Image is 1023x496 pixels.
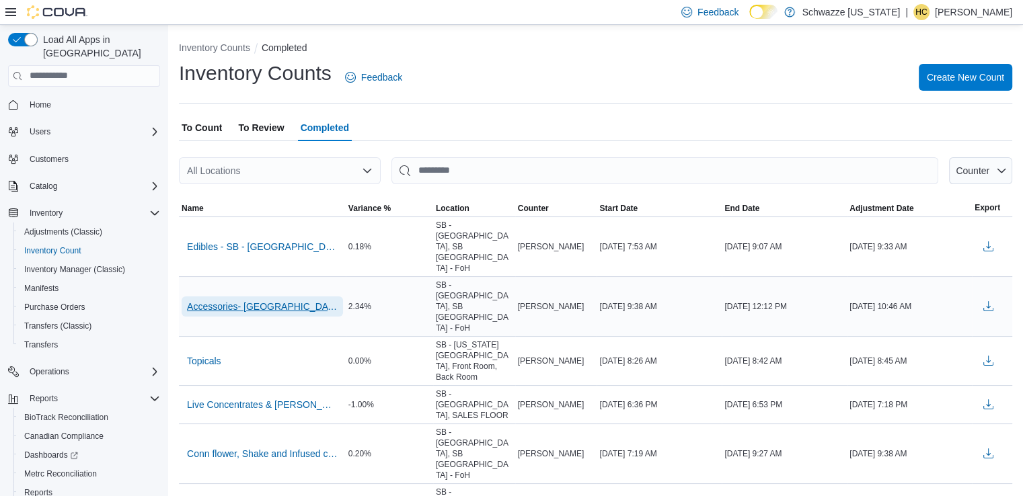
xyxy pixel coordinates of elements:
[346,298,433,315] div: 2.34%
[30,99,51,110] span: Home
[30,126,50,137] span: Users
[262,42,307,53] button: Completed
[179,42,250,53] button: Inventory Counts
[187,240,338,253] span: Edibles - SB - [GEOGRAPHIC_DATA]
[749,5,778,19] input: Dark Mode
[24,283,59,294] span: Manifests
[597,298,722,315] div: [DATE] 9:38 AM
[24,245,81,256] span: Inventory Count
[30,154,69,165] span: Customers
[433,277,515,336] div: SB - [GEOGRAPHIC_DATA], SB [GEOGRAPHIC_DATA] - FoH
[13,260,165,279] button: Inventory Manager (Classic)
[24,151,74,167] a: Customers
[13,464,165,483] button: Metrc Reconciliation
[24,468,97,479] span: Metrc Reconciliation
[935,4,1012,20] p: [PERSON_NAME]
[956,165,989,176] span: Counter
[722,397,847,413] div: [DATE] 6:53 PM
[24,97,56,113] a: Home
[3,95,165,114] button: Home
[24,264,125,275] span: Inventory Manager (Classic)
[724,203,759,214] span: End Date
[597,200,722,216] button: Start Date
[19,337,160,353] span: Transfers
[24,178,160,194] span: Catalog
[340,64,408,91] a: Feedback
[919,64,1012,91] button: Create New Count
[518,301,584,312] span: [PERSON_NAME]
[19,466,102,482] a: Metrc Reconciliation
[19,428,109,444] a: Canadian Compliance
[30,393,58,404] span: Reports
[13,298,165,317] button: Purchase Orders
[3,362,165,381] button: Operations
[433,337,515,385] div: SB - [US_STATE][GEOGRAPHIC_DATA], Front Room, Back Room
[182,237,343,257] button: Edibles - SB - [GEOGRAPHIC_DATA]
[24,302,85,313] span: Purchase Orders
[975,202,1000,213] span: Export
[19,224,160,240] span: Adjustments (Classic)
[187,447,338,460] span: Conn flower, Shake and Infused cones - SB - [GEOGRAPHIC_DATA]
[182,395,343,415] button: Live Concentrates & [PERSON_NAME]
[847,298,972,315] div: [DATE] 10:46 AM
[19,447,83,463] a: Dashboards
[24,96,160,113] span: Home
[915,4,927,20] span: HC
[182,203,204,214] span: Name
[24,124,160,140] span: Users
[518,448,584,459] span: [PERSON_NAME]
[913,4,930,20] div: Holly Carpenter
[19,466,160,482] span: Metrc Reconciliation
[722,353,847,369] div: [DATE] 8:42 AM
[24,364,75,380] button: Operations
[30,208,63,218] span: Inventory
[24,124,56,140] button: Users
[3,204,165,222] button: Inventory
[182,296,343,317] button: Accessories- [GEOGRAPHIC_DATA] - SB - [GEOGRAPHIC_DATA]
[697,5,738,19] span: Feedback
[238,114,284,141] span: To Review
[30,181,57,192] span: Catalog
[518,241,584,252] span: [PERSON_NAME]
[749,19,750,19] span: Dark Mode
[722,446,847,462] div: [DATE] 9:27 AM
[19,409,114,425] a: BioTrack Reconciliation
[597,397,722,413] div: [DATE] 6:36 PM
[182,351,227,371] button: Topicals
[597,239,722,255] div: [DATE] 7:53 AM
[24,390,63,407] button: Reports
[24,339,58,350] span: Transfers
[722,298,847,315] div: [DATE] 12:12 PM
[19,299,160,315] span: Purchase Orders
[515,200,597,216] button: Counter
[19,299,91,315] a: Purchase Orders
[847,353,972,369] div: [DATE] 8:45 AM
[24,178,63,194] button: Catalog
[179,41,1012,57] nav: An example of EuiBreadcrumbs
[13,408,165,427] button: BioTrack Reconciliation
[19,243,160,259] span: Inventory Count
[19,224,108,240] a: Adjustments (Classic)
[362,165,373,176] button: Open list of options
[24,450,78,460] span: Dashboards
[518,203,549,214] span: Counter
[27,5,87,19] img: Cova
[19,243,87,259] a: Inventory Count
[348,203,391,214] span: Variance %
[24,151,160,167] span: Customers
[19,318,97,334] a: Transfers (Classic)
[597,353,722,369] div: [DATE] 8:26 AM
[19,318,160,334] span: Transfers (Classic)
[19,280,160,296] span: Manifests
[187,300,338,313] span: Accessories- [GEOGRAPHIC_DATA] - SB - [GEOGRAPHIC_DATA]
[19,261,130,278] a: Inventory Manager (Classic)
[38,33,160,60] span: Load All Apps in [GEOGRAPHIC_DATA]
[179,60,332,87] h1: Inventory Counts
[847,397,972,413] div: [DATE] 7:18 PM
[847,200,972,216] button: Adjustment Date
[599,203,638,214] span: Start Date
[179,200,346,216] button: Name
[19,280,64,296] a: Manifests
[19,447,160,463] span: Dashboards
[3,177,165,196] button: Catalog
